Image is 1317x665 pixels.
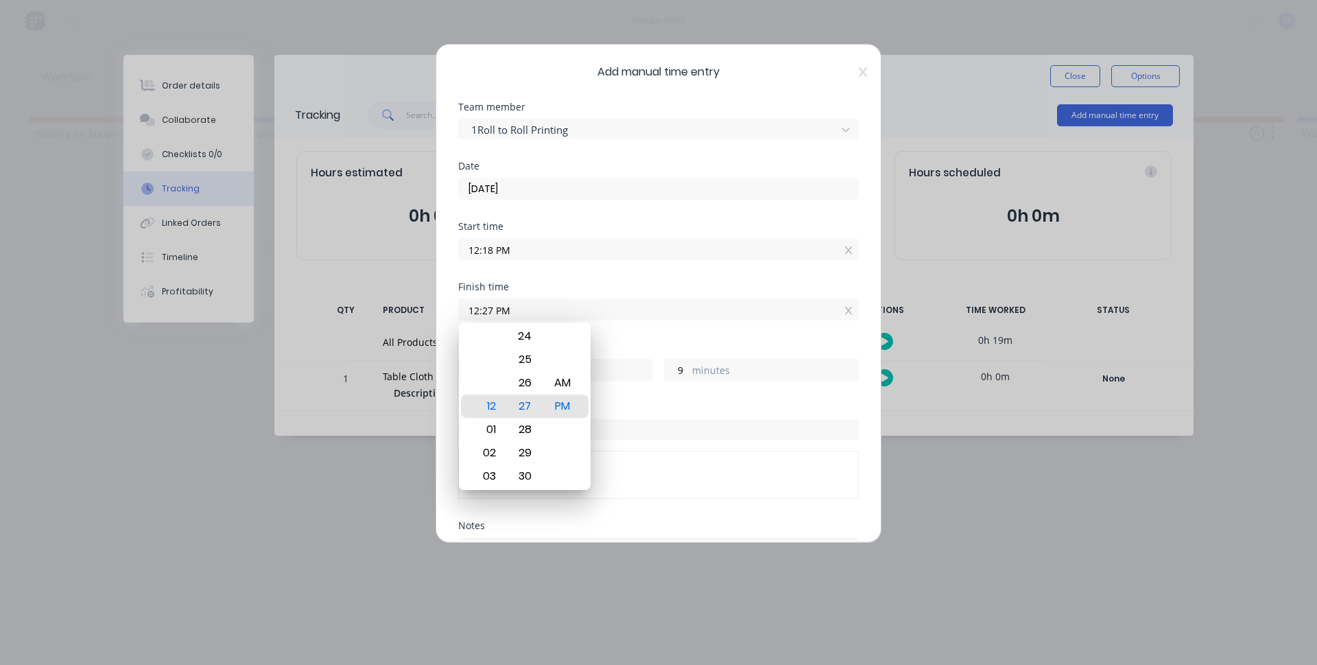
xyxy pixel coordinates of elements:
div: 29 [508,441,542,465]
div: 03 [471,465,504,488]
span: PRINT IMPACT [470,475,847,487]
div: Date [458,161,859,171]
div: AM [546,371,580,395]
div: Hour [468,323,506,490]
div: Start time [458,222,859,231]
div: 27 [508,395,542,418]
span: Add manual time entry [458,64,859,80]
div: Notes [458,521,859,530]
div: 26 [508,371,542,395]
div: Hours worked [458,342,859,352]
div: 01 [471,418,504,441]
div: Order # [458,403,859,412]
div: 02 [471,441,504,465]
div: PM [546,395,580,418]
div: 28 [508,418,542,441]
div: 25 [508,348,542,371]
div: Team member [458,102,859,112]
div: 12 [471,395,504,418]
span: Order # 98369 [470,463,847,475]
input: 0 [665,360,689,380]
div: Minute [506,323,544,490]
div: 24 [508,325,542,348]
div: 30 [508,465,542,488]
label: minutes [692,363,858,380]
div: Finish time [458,282,859,292]
input: Search order number... [458,419,859,440]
